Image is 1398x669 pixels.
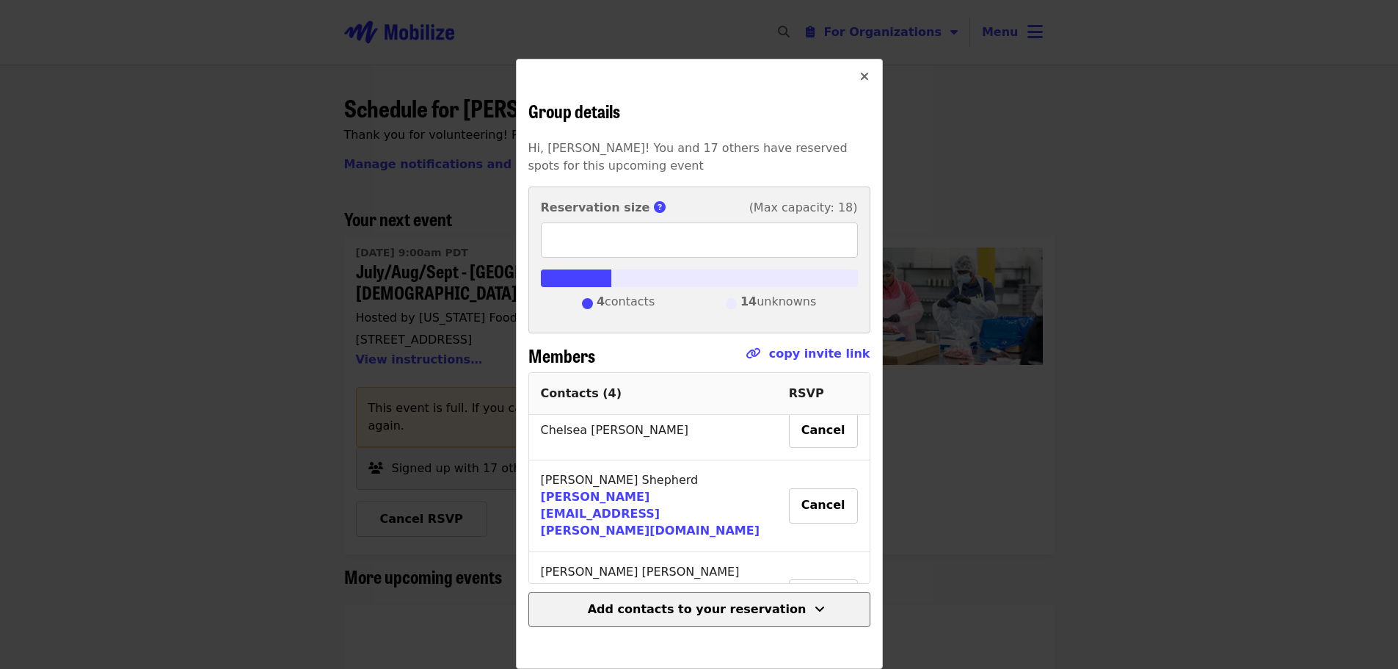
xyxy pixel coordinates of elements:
span: Click to copy link! [746,345,870,372]
span: Members [528,342,595,368]
button: Close [847,59,882,95]
i: link icon [746,347,760,361]
th: RSVP [777,373,870,415]
th: Contacts ( 4 ) [529,373,777,415]
strong: 14 [740,294,757,308]
a: copy invite link [769,347,870,361]
td: [PERSON_NAME] [PERSON_NAME] [529,552,777,644]
i: times icon [860,70,869,84]
a: [PERSON_NAME][EMAIL_ADDRESS][PERSON_NAME][DOMAIN_NAME] [541,490,760,538]
button: Cancel [789,413,858,448]
strong: Reservation size [541,200,650,214]
i: circle-question icon [654,200,666,214]
td: Chelsea [PERSON_NAME] [529,401,777,460]
span: Add contacts to your reservation [588,602,807,616]
span: contacts [597,293,655,315]
span: (Max capacity: 18) [749,199,858,217]
button: Add contacts to your reservation [528,592,870,627]
strong: 4 [597,294,605,308]
span: unknowns [740,293,816,315]
button: Cancel [789,488,858,524]
span: Hi, [PERSON_NAME]! You and 17 others have reserved spots for this upcoming event [528,141,848,173]
td: [PERSON_NAME] Shepherd [529,460,777,552]
i: angle-down icon [815,602,825,616]
span: Group details [528,98,620,123]
span: This is the number of group members you reserved spots for. [654,200,674,214]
